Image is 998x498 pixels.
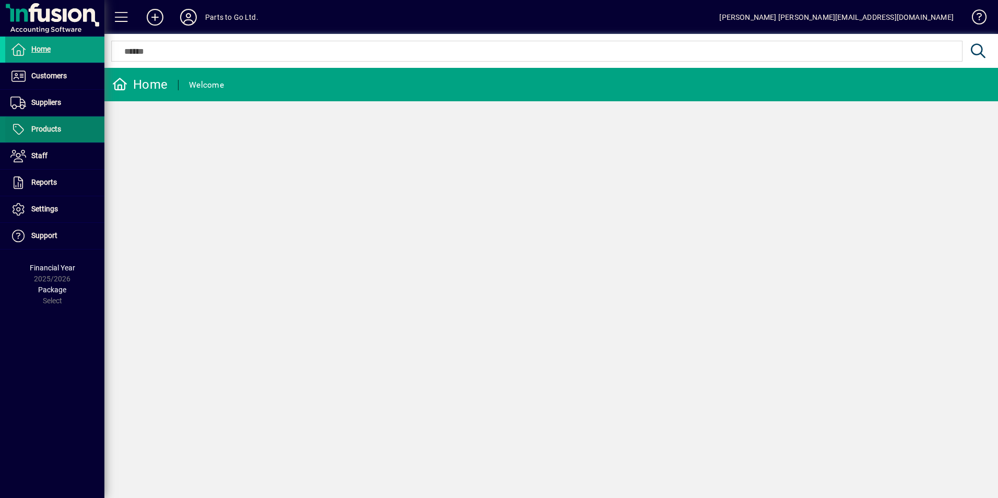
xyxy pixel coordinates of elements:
div: Welcome [189,77,224,93]
button: Profile [172,8,205,27]
span: Package [38,286,66,294]
span: Home [31,45,51,53]
div: Home [112,76,168,93]
a: Staff [5,143,104,169]
a: Settings [5,196,104,222]
a: Suppliers [5,90,104,116]
span: Staff [31,151,47,160]
span: Support [31,231,57,240]
div: Parts to Go Ltd. [205,9,258,26]
a: Support [5,223,104,249]
span: Financial Year [30,264,75,272]
span: Customers [31,72,67,80]
a: Knowledge Base [964,2,985,36]
span: Suppliers [31,98,61,106]
span: Products [31,125,61,133]
a: Products [5,116,104,143]
span: Reports [31,178,57,186]
span: Settings [31,205,58,213]
a: Reports [5,170,104,196]
button: Add [138,8,172,27]
div: [PERSON_NAME] [PERSON_NAME][EMAIL_ADDRESS][DOMAIN_NAME] [719,9,954,26]
a: Customers [5,63,104,89]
